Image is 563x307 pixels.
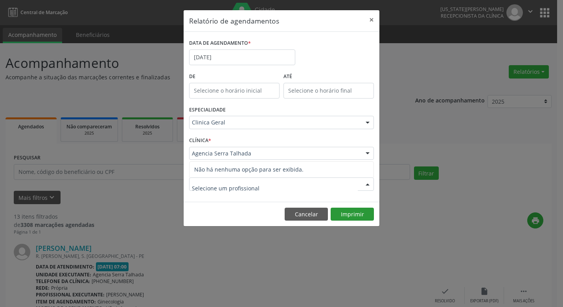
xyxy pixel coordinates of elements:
button: Imprimir [331,208,374,221]
input: Selecione o horário inicial [189,83,280,99]
label: DATA DE AGENDAMENTO [189,37,251,49]
button: Cancelar [285,208,328,221]
input: Selecione um profissional [192,180,358,196]
label: De [189,71,280,83]
label: ATÉ [283,71,374,83]
span: Não há nenhuma opção para ser exibida. [190,162,373,177]
span: Clinica Geral [192,119,358,126]
label: ESPECIALIDADE [189,104,226,116]
input: Selecione uma data ou intervalo [189,49,295,65]
label: CLÍNICA [189,135,211,147]
button: Close [364,10,379,29]
input: Selecione o horário final [283,83,374,99]
h5: Relatório de agendamentos [189,16,279,26]
span: Agencia Serra Talhada [192,150,358,157]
